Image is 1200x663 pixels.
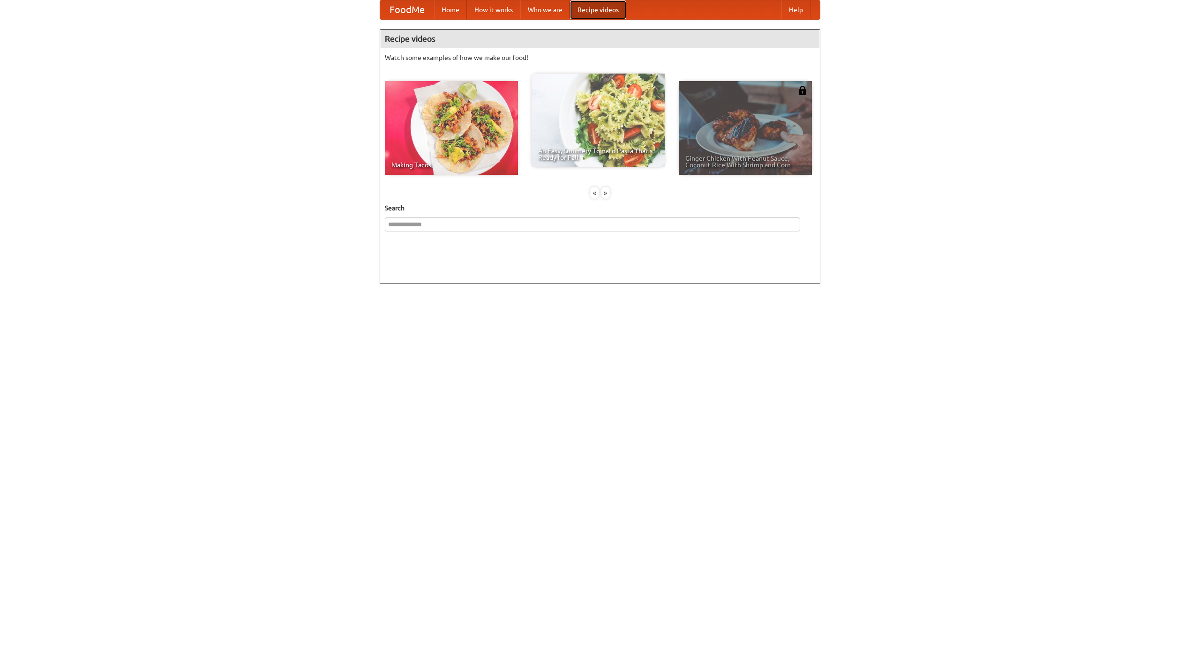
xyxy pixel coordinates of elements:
a: Making Tacos [385,81,518,175]
span: An Easy, Summery Tomato Pasta That's Ready for Fall [538,148,658,161]
a: Help [781,0,810,19]
h4: Recipe videos [380,30,820,48]
img: 483408.png [798,86,807,95]
div: » [601,187,610,199]
a: Who we are [520,0,570,19]
span: Making Tacos [391,162,511,168]
a: How it works [467,0,520,19]
p: Watch some examples of how we make our food! [385,53,815,62]
a: FoodMe [380,0,434,19]
a: An Easy, Summery Tomato Pasta That's Ready for Fall [532,74,665,167]
a: Recipe videos [570,0,626,19]
div: « [590,187,599,199]
a: Home [434,0,467,19]
h5: Search [385,203,815,213]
